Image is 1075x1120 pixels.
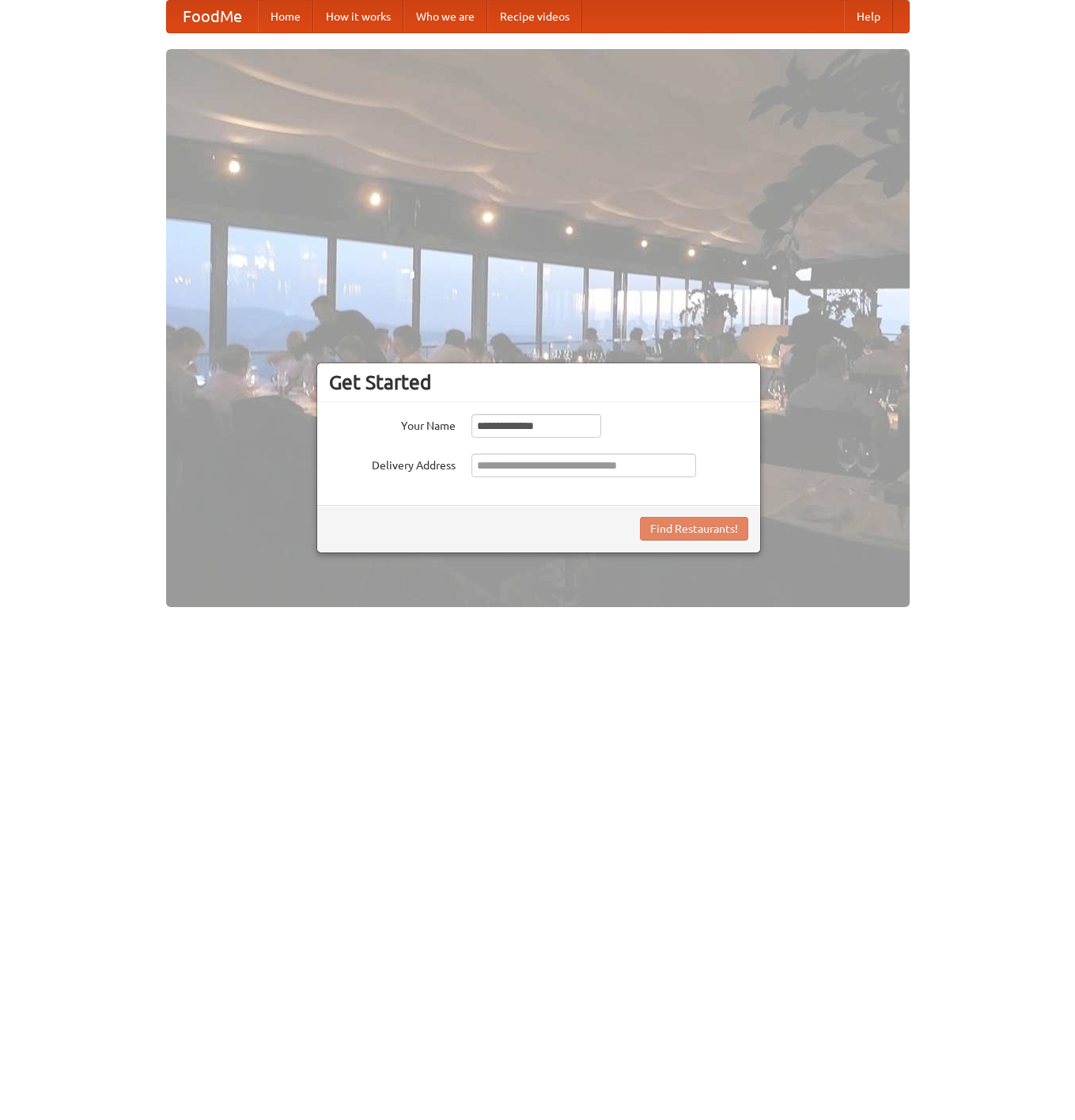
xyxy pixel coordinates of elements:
[258,1,313,32] a: Home
[487,1,582,32] a: Recipe videos
[167,1,258,32] a: FoodMe
[313,1,403,32] a: How it works
[329,370,748,394] h3: Get Started
[329,454,456,473] label: Delivery Address
[329,414,456,434] label: Your Name
[844,1,893,32] a: Help
[640,517,748,541] button: Find Restaurants!
[403,1,487,32] a: Who we are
